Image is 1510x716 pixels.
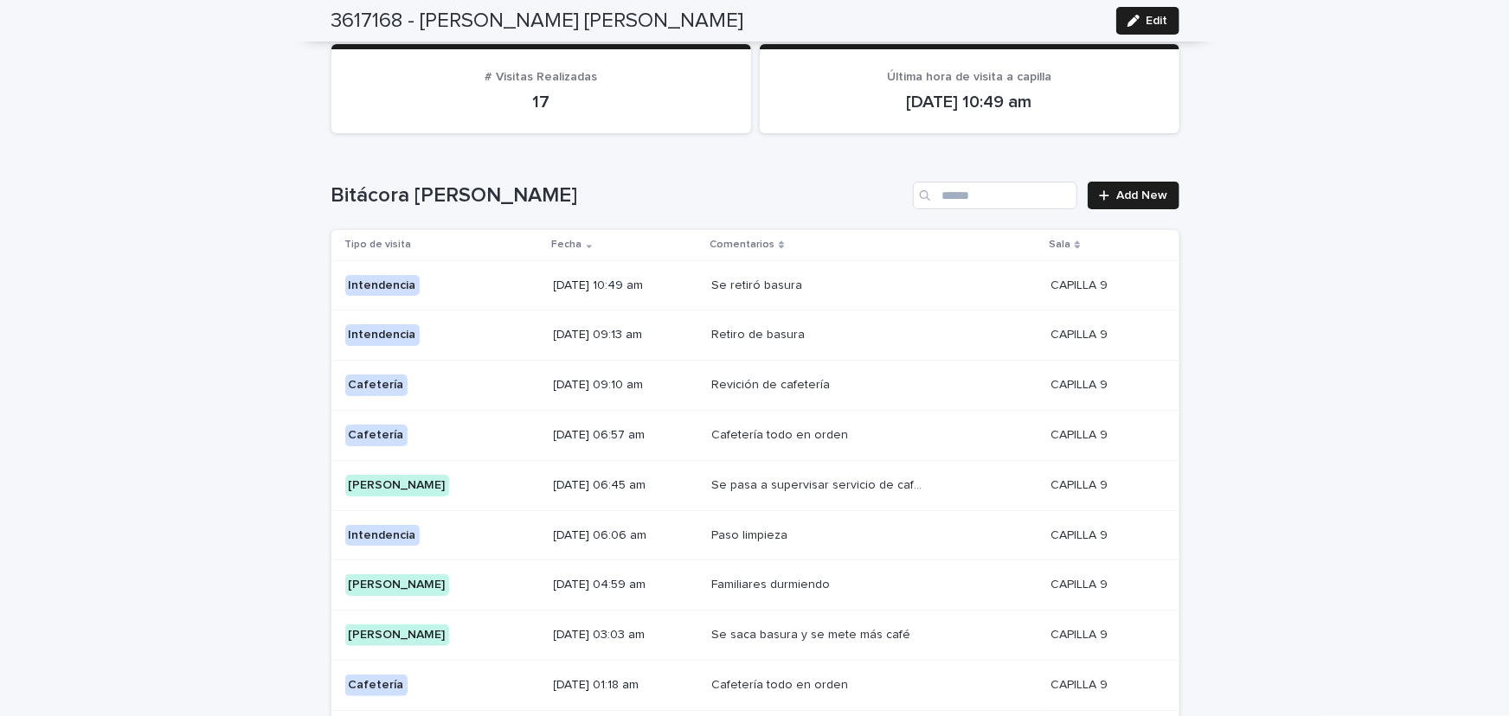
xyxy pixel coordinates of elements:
[554,428,698,443] p: [DATE] 06:57 am
[1117,189,1168,201] span: Add New
[554,628,698,642] p: [DATE] 03:03 am
[331,560,1179,611] tr: [PERSON_NAME][DATE] 04:59 amFamiliares durmiendoFamiliares durmiendo CAPILLA 9CAPILLA 9
[554,278,698,293] p: [DATE] 10:49 am
[1049,235,1070,254] p: Sala
[554,328,698,342] p: [DATE] 09:13 am
[1051,425,1111,443] p: CAPILLA 9
[1051,374,1111,393] p: CAPILLA 9
[711,425,851,443] p: Cafetería todo en orden
[345,624,449,646] div: [PERSON_NAME]
[331,9,744,34] h2: 3617168 - [PERSON_NAME] [PERSON_NAME]
[554,378,698,393] p: [DATE] 09:10 am
[1051,574,1111,592] p: CAPILLA 9
[1051,674,1111,693] p: CAPILLA 9
[1147,15,1168,27] span: Edit
[1051,275,1111,293] p: CAPILLA 9
[711,574,833,592] p: Familiares durmiendo
[711,374,833,393] p: Revición de cafetería
[711,324,808,342] p: Retiro de basura
[887,71,1051,83] span: Última hora de visita a capilla
[711,275,806,293] p: Se retiró basura
[554,578,698,592] p: [DATE] 04:59 am
[345,574,449,596] div: [PERSON_NAME]
[1051,475,1111,493] p: CAPILLA 9
[1051,624,1111,642] p: CAPILLA 9
[913,182,1077,209] input: Search
[1088,182,1179,209] a: Add New
[345,525,420,547] div: Intendencia
[781,92,1159,112] p: [DATE] 10:49 am
[345,235,412,254] p: Tipo de visita
[345,324,420,346] div: Intendencia
[331,260,1179,310] tr: Intendencia[DATE] 10:49 amSe retiró basuraSe retiró basura CAPILLA 9CAPILLA 9
[331,611,1179,661] tr: [PERSON_NAME][DATE] 03:03 amSe saca basura y se mete más caféSe saca basura y se mete más café CA...
[331,460,1179,510] tr: [PERSON_NAME][DATE] 06:45 amSe pasa a supervisar servicio de cafetería y limpieza y todo en orden...
[1051,324,1111,342] p: CAPILLA 9
[345,674,408,696] div: Cafetería
[554,528,698,543] p: [DATE] 06:06 am
[331,410,1179,460] tr: Cafetería[DATE] 06:57 amCafetería todo en ordenCafetería todo en orden CAPILLA 9CAPILLA 9
[1051,525,1111,543] p: CAPILLA 9
[485,71,597,83] span: # Visitas Realizadas
[331,660,1179,710] tr: Cafetería[DATE] 01:18 amCafetería todo en ordenCafetería todo en orden CAPILLA 9CAPILLA 9
[554,478,698,493] p: [DATE] 06:45 am
[711,525,791,543] p: Paso limpieza
[345,374,408,396] div: Cafetería
[352,92,730,112] p: 17
[711,624,914,642] p: Se saca basura y se mete más café
[331,361,1179,411] tr: Cafetería[DATE] 09:10 amRevición de cafeteríaRevición de cafetería CAPILLA 9CAPILLA 9
[552,235,582,254] p: Fecha
[711,674,851,693] p: Cafetería todo en orden
[554,678,698,693] p: [DATE] 01:18 am
[1116,7,1179,35] button: Edit
[711,475,931,493] p: Se pasa a supervisar servicio de cafetería y limpieza y todo en orden
[345,425,408,446] div: Cafetería
[331,183,907,208] h1: Bitácora [PERSON_NAME]
[345,475,449,496] div: [PERSON_NAME]
[345,275,420,297] div: Intendencia
[331,510,1179,560] tr: Intendencia[DATE] 06:06 amPaso limpiezaPaso limpieza CAPILLA 9CAPILLA 9
[331,310,1179,361] tr: Intendencia[DATE] 09:13 amRetiro de basuraRetiro de basura CAPILLA 9CAPILLA 9
[710,235,774,254] p: Comentarios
